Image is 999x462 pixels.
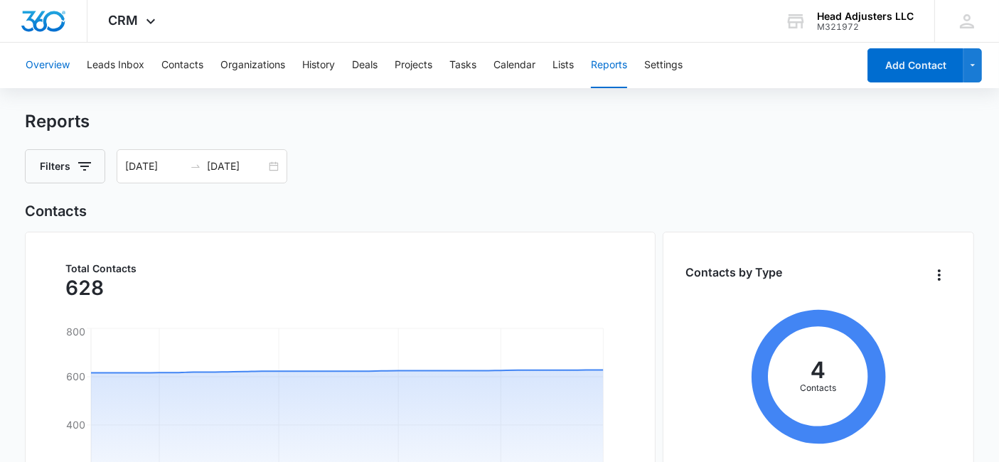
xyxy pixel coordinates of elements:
button: History [302,43,335,88]
button: Organizations [220,43,285,88]
div: account id [817,22,914,32]
input: End date [207,159,266,174]
tspan: 400 [66,419,85,431]
p: 628 [65,276,104,299]
button: Projects [395,43,432,88]
span: swap-right [190,161,201,172]
div: account name [817,11,914,22]
p: Total Contacts [65,264,137,274]
h3: Contacts by Type [686,264,783,281]
tspan: 600 [66,370,85,382]
button: Add Contact [867,48,963,82]
button: Overview [26,43,70,88]
button: Deals [352,43,378,88]
button: Settings [644,43,683,88]
button: Filters [25,149,105,183]
button: Lists [552,43,574,88]
button: Tasks [449,43,476,88]
button: Calendar [493,43,535,88]
h1: Reports [25,111,90,132]
button: Overflow Menu [928,264,951,286]
button: Contacts [161,43,203,88]
button: Leads Inbox [87,43,144,88]
h2: Contacts [25,200,974,222]
button: Reports [591,43,627,88]
tspan: 800 [66,326,85,338]
span: to [190,161,201,172]
span: CRM [109,13,139,28]
input: Start date [125,159,184,174]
